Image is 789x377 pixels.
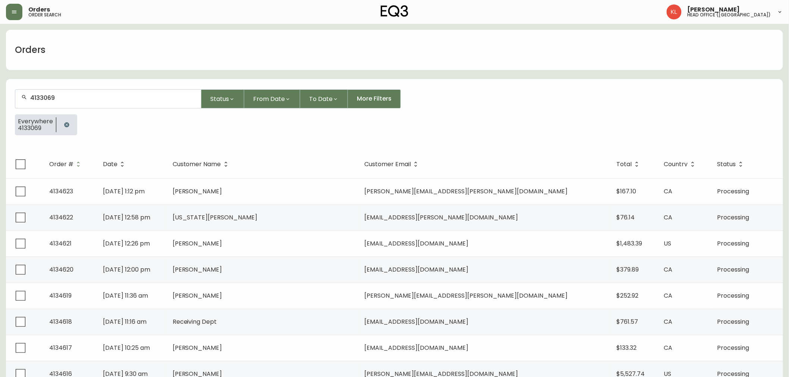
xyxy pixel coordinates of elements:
[309,94,333,104] span: To Date
[617,291,639,300] span: $252.92
[617,343,637,352] span: $133.32
[49,239,72,248] span: 4134621
[717,265,749,274] span: Processing
[49,161,83,168] span: Order #
[717,291,749,300] span: Processing
[688,13,771,17] h5: head office ([GEOGRAPHIC_DATA])
[173,265,222,274] span: [PERSON_NAME]
[173,343,222,352] span: [PERSON_NAME]
[28,7,50,13] span: Orders
[617,161,642,168] span: Total
[664,343,673,352] span: CA
[201,89,244,108] button: Status
[357,95,392,103] span: More Filters
[28,13,61,17] h5: order search
[364,161,421,168] span: Customer Email
[364,162,411,167] span: Customer Email
[364,265,468,274] span: [EMAIL_ADDRESS][DOMAIN_NAME]
[364,213,518,222] span: [EMAIL_ADDRESS][PERSON_NAME][DOMAIN_NAME]
[617,162,632,167] span: Total
[717,343,749,352] span: Processing
[664,187,673,196] span: CA
[103,161,127,168] span: Date
[18,118,53,125] span: Everywhere
[717,187,749,196] span: Processing
[717,161,746,168] span: Status
[664,239,672,248] span: US
[364,317,468,326] span: [EMAIL_ADDRESS][DOMAIN_NAME]
[664,291,673,300] span: CA
[173,291,222,300] span: [PERSON_NAME]
[617,239,642,248] span: $1,483.39
[49,213,73,222] span: 4134622
[103,213,150,222] span: [DATE] 12:58 pm
[364,187,568,196] span: [PERSON_NAME][EMAIL_ADDRESS][PERSON_NAME][DOMAIN_NAME]
[664,213,673,222] span: CA
[49,187,73,196] span: 4134623
[103,291,148,300] span: [DATE] 11:36 am
[173,239,222,248] span: [PERSON_NAME]
[381,5,408,17] img: logo
[103,265,150,274] span: [DATE] 12:00 pm
[210,94,229,104] span: Status
[253,94,285,104] span: From Date
[617,187,636,196] span: $167.10
[173,161,231,168] span: Customer Name
[30,94,195,101] input: Search
[49,291,72,300] span: 4134619
[244,89,300,108] button: From Date
[717,213,749,222] span: Processing
[717,317,749,326] span: Processing
[364,291,568,300] span: [PERSON_NAME][EMAIL_ADDRESS][PERSON_NAME][DOMAIN_NAME]
[617,265,639,274] span: $379.89
[173,317,217,326] span: Receiving Dept
[18,125,53,132] span: 4133069
[173,213,258,222] span: [US_STATE][PERSON_NAME]
[617,317,638,326] span: $761.57
[667,4,682,19] img: 2c0c8aa7421344cf0398c7f872b772b5
[103,162,117,167] span: Date
[717,162,736,167] span: Status
[173,162,221,167] span: Customer Name
[664,161,698,168] span: Country
[103,239,150,248] span: [DATE] 12:26 pm
[364,239,468,248] span: [EMAIL_ADDRESS][DOMAIN_NAME]
[617,213,635,222] span: $76.14
[348,89,401,108] button: More Filters
[717,239,749,248] span: Processing
[664,162,688,167] span: Country
[300,89,348,108] button: To Date
[49,265,73,274] span: 4134620
[49,343,72,352] span: 4134617
[49,162,73,167] span: Order #
[103,317,147,326] span: [DATE] 11:16 am
[364,343,468,352] span: [EMAIL_ADDRESS][DOMAIN_NAME]
[688,7,740,13] span: [PERSON_NAME]
[49,317,72,326] span: 4134618
[103,343,150,352] span: [DATE] 10:25 am
[173,187,222,196] span: [PERSON_NAME]
[103,187,145,196] span: [DATE] 1:12 pm
[664,265,673,274] span: CA
[664,317,673,326] span: CA
[15,44,45,56] h1: Orders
